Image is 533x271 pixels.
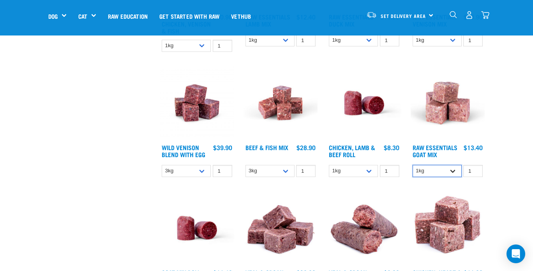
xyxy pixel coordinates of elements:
img: home-icon-1@2x.png [450,11,457,18]
input: 1 [213,40,232,52]
input: 1 [463,34,483,46]
img: Venison Egg 1616 [160,66,234,140]
input: 1 [213,165,232,177]
a: Get started with Raw [154,0,225,32]
a: Dog [48,12,58,21]
img: 1062 Chicken Heart Tripe Mix 01 [411,191,485,266]
a: Wild Venison Blend with Egg [162,145,205,156]
img: user.png [465,11,473,19]
a: Beef & Fish Mix [245,145,288,149]
img: 1158 Veal Organ Mix 01 [244,191,318,266]
a: Vethub [225,0,257,32]
img: Goat M Ix 38448 [411,66,485,140]
input: 1 [380,34,399,46]
input: 1 [296,34,316,46]
input: 1 [463,165,483,177]
img: van-moving.png [366,11,377,18]
div: $8.30 [384,144,399,151]
a: Cat [78,12,87,21]
div: $39.90 [213,144,232,151]
div: $13.40 [464,144,483,151]
input: 1 [380,165,399,177]
a: Chicken, Lamb & Beef Roll [329,145,375,156]
img: home-icon@2x.png [481,11,489,19]
input: 1 [296,165,316,177]
a: Raw Education [102,0,154,32]
img: Veal Organ Mix Roll 01 [327,191,401,266]
img: Raw Essentials Chicken Lamb Beef Bulk Minced Raw Dog Food Roll Unwrapped [160,191,234,266]
img: Beef Mackerel 1 [244,66,318,140]
div: $28.90 [297,144,316,151]
a: Raw Essentials Goat Mix [413,145,457,156]
img: Raw Essentials Chicken Lamb Beef Bulk Minced Raw Dog Food Roll Unwrapped [327,66,401,140]
div: Open Intercom Messenger [507,244,525,263]
span: Set Delivery Area [381,14,426,17]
